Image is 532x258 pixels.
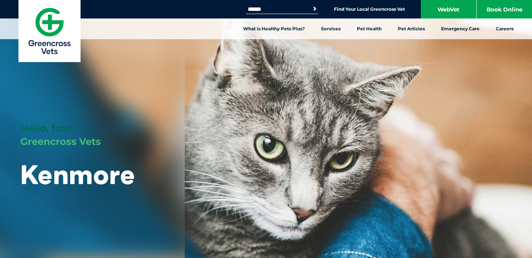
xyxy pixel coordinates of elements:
a: Emergency Care [433,18,488,39]
button: Search [311,5,318,13]
a: Services [313,18,349,39]
a: Pet Health [349,18,390,39]
a: Find Your Local Greencross Vet [334,6,405,12]
a: Careers [488,18,522,39]
span: Hello, from [20,122,75,134]
a: Pet Articles [390,18,433,39]
h1: Kenmore [20,160,135,189]
a: What is Healthy Pets Plus? [235,18,313,39]
span: Greencross Vets [20,136,101,147]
